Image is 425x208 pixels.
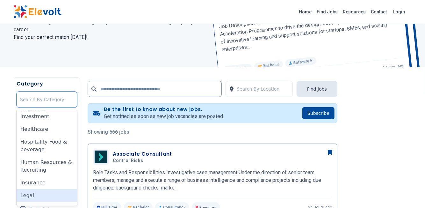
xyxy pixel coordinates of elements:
[104,106,224,113] h4: Be the first to know about new jobs.
[14,5,61,19] img: Elevolt
[17,156,77,176] div: Human Resources & Recruiting
[393,177,425,208] iframe: Chat Widget
[17,102,77,123] div: Finance & Investment
[389,5,409,18] a: Login
[340,7,368,17] a: Resources
[17,80,77,88] h5: Category
[93,169,332,192] p: Role Tasks and Responsibilities Investigative case management Under the direction of senior team ...
[314,7,340,17] a: Find Jobs
[14,18,205,41] h2: Explore exciting roles with leading companies and take the next big step in your career. Find you...
[368,7,389,17] a: Contact
[17,123,77,136] div: Healthcare
[17,189,77,202] div: Legal
[88,128,337,136] p: Showing 566 jobs
[113,158,143,164] span: Control Risks
[17,176,77,189] div: Insurance
[296,7,314,17] a: Home
[104,113,224,120] p: Get notified as soon as new job vacancies are posted.
[95,151,107,163] img: Control Risks
[113,150,172,158] h3: Associate Consultant
[302,107,335,119] button: Subscribe
[297,81,337,97] button: Find Jobs
[17,136,77,156] div: Hospitality Food & beverage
